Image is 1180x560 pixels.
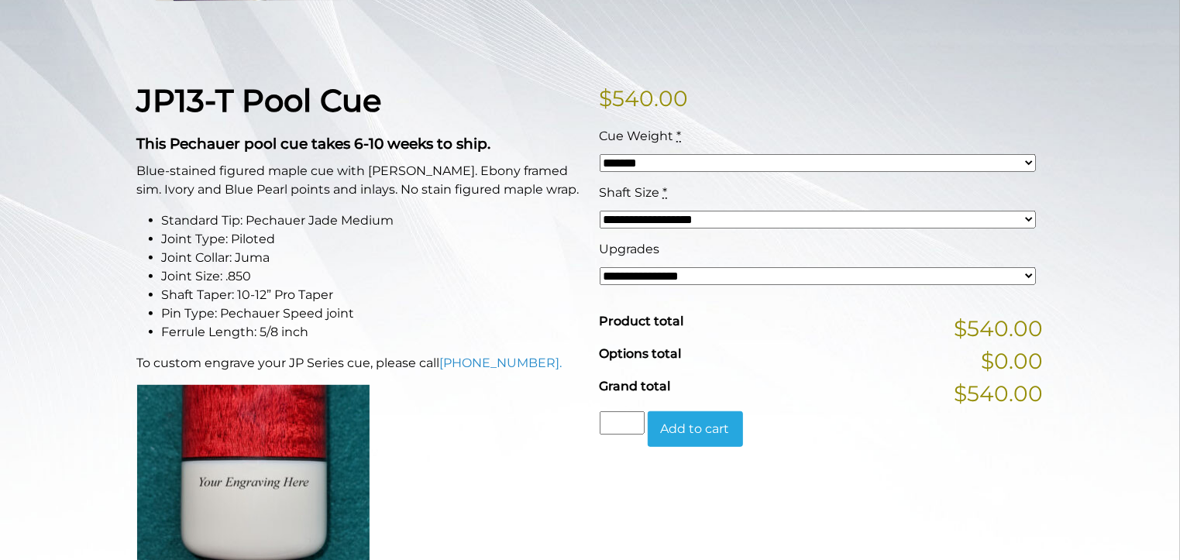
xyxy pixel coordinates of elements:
span: $540.00 [955,312,1044,345]
abbr: required [677,129,682,143]
span: Product total [600,314,684,328]
strong: JP13-T Pool Cue [137,81,382,119]
span: $ [600,85,613,112]
a: [PHONE_NUMBER]. [440,356,562,370]
span: Grand total [600,379,671,393]
p: Blue-stained figured maple cue with [PERSON_NAME]. Ebony framed sim. Ivory and Blue Pearl points ... [137,162,581,199]
button: Add to cart [648,411,743,447]
li: Joint Type: Piloted [162,230,581,249]
li: Standard Tip: Pechauer Jade Medium [162,211,581,230]
span: Shaft Size [600,185,660,200]
p: To custom engrave your JP Series cue, please call [137,354,581,373]
abbr: required [663,185,668,200]
strong: This Pechauer pool cue takes 6-10 weeks to ship. [137,135,491,153]
bdi: 540.00 [600,85,689,112]
span: Upgrades [600,242,660,256]
span: $540.00 [955,377,1044,410]
li: Shaft Taper: 10-12” Pro Taper [162,286,581,304]
li: Ferrule Length: 5/8 inch [162,323,581,342]
input: Product quantity [600,411,645,435]
li: Joint Size: .850 [162,267,581,286]
span: Cue Weight [600,129,674,143]
li: Joint Collar: Juma [162,249,581,267]
span: Options total [600,346,682,361]
li: Pin Type: Pechauer Speed joint [162,304,581,323]
span: $0.00 [982,345,1044,377]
